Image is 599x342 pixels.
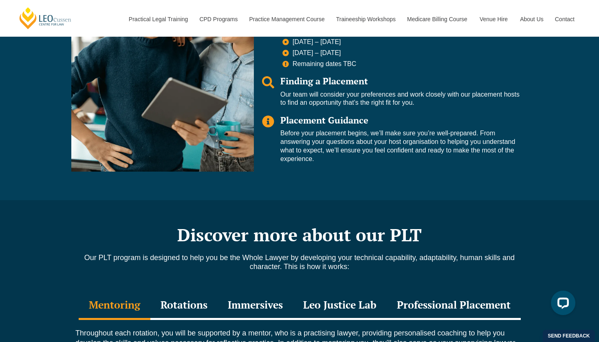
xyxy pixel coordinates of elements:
p: Our PLT program is designed to help you be the Whole Lawyer by developing your technical capabili... [67,253,532,271]
a: Venue Hire [473,2,514,37]
a: Practical Legal Training [123,2,194,37]
div: Rotations [150,291,218,320]
p: Before your placement begins, we’ll make sure you’re well-prepared. From answering your questions... [280,129,520,163]
span: Remaining dates TBC [291,60,356,68]
span: Placement Guidance [280,114,368,126]
span: Finding a Placement [280,75,368,87]
iframe: LiveChat chat widget [544,287,579,322]
p: Our team will consider your preferences and work closely with our placement hosts to find an oppo... [280,90,520,108]
a: Contact [549,2,581,37]
a: CPD Programs [193,2,243,37]
h2: Discover more about our PLT [67,225,532,245]
a: About Us [514,2,549,37]
div: Professional Placement [387,291,521,320]
span: [DATE] – [DATE] [291,49,341,57]
a: Practice Management Course [243,2,330,37]
div: Mentoring [79,291,150,320]
div: Immersives [218,291,293,320]
span: [DATE] – [DATE] [291,38,341,46]
a: Traineeship Workshops [330,2,401,37]
div: Leo Justice Lab [293,291,387,320]
a: [PERSON_NAME] Centre for Law [18,7,73,30]
a: Medicare Billing Course [401,2,473,37]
